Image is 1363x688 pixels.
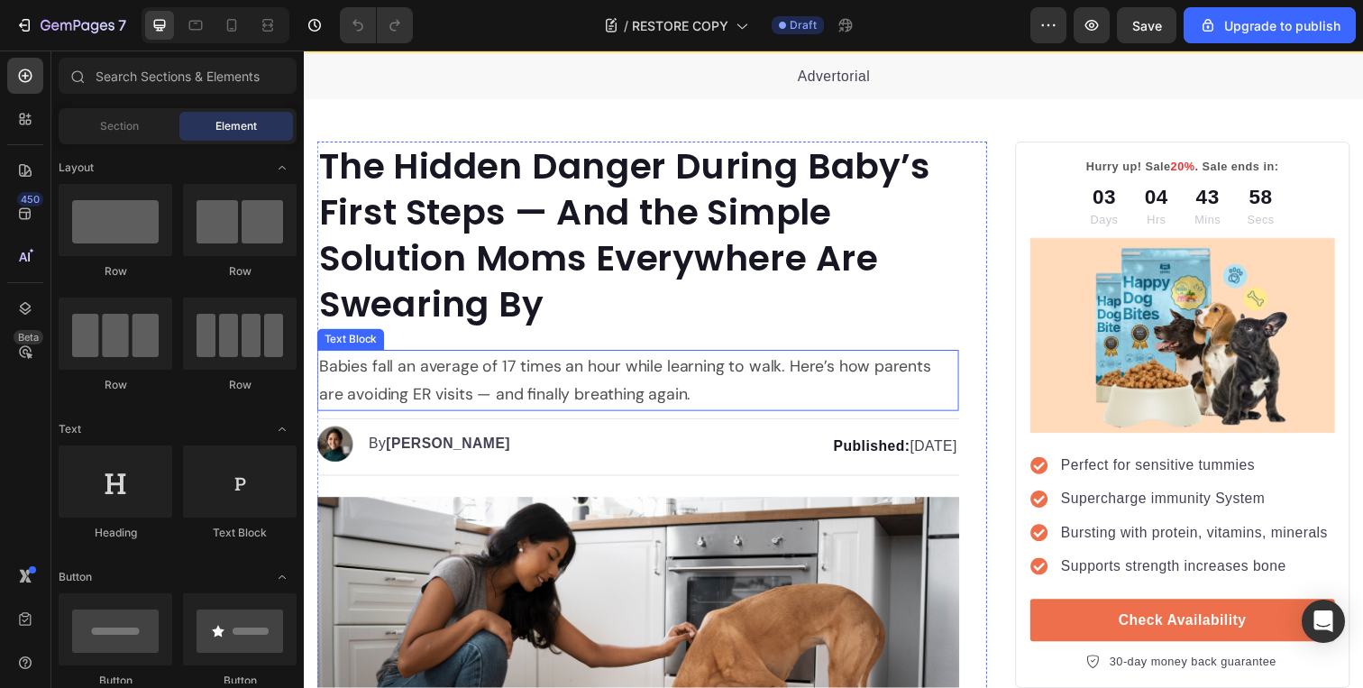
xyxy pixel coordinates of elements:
[1199,16,1340,35] div: Upgrade to publish
[340,7,413,43] div: Undo/Redo
[632,16,728,35] span: RESTORE COPY
[14,330,43,344] div: Beta
[1302,600,1345,643] div: Open Intercom Messenger
[910,165,936,183] p: Mins
[540,397,618,412] strong: Published:
[7,7,134,43] button: 7
[59,377,172,393] div: Row
[17,192,43,206] div: 450
[59,58,297,94] input: Search Sections & Elements
[624,16,628,35] span: /
[773,448,1046,470] p: Supercharge immunity System
[910,134,936,166] div: 43
[14,94,669,285] h1: The Hidden Danger During Baby’s First Steps — And the Simple Solution Moms Everywhere Are Swearin...
[100,118,139,134] span: Section
[84,394,211,409] strong: [PERSON_NAME]
[859,134,883,166] div: 04
[803,165,832,183] p: Days
[268,153,297,182] span: Toggle open
[183,525,297,541] div: Text Block
[59,160,94,176] span: Layout
[1132,18,1162,33] span: Save
[215,118,257,134] span: Element
[304,50,1363,688] iframe: Design area
[17,288,78,304] div: Text Block
[66,391,210,413] p: By
[183,263,297,280] div: Row
[59,569,92,585] span: Button
[14,384,50,420] img: 495611768014373769-1d8ab5cd-34d1-43cc-ab47-08c6e231f190.png
[742,561,1053,604] a: Check Availability
[305,394,666,416] p: [DATE]
[59,525,172,541] div: Heading
[859,165,883,183] p: Hrs
[823,616,993,634] p: 30-day money back guarantee
[773,482,1046,504] p: Bursting with protein, vitamins, minerals
[964,165,992,183] p: Secs
[15,308,667,367] p: Babies fall an average of 17 times an hour while learning to walk. Here’s how parents are avoidin...
[773,517,1046,538] p: Supports strength increases bone
[183,377,297,393] div: Row
[832,572,963,593] div: Check Availability
[742,192,1053,392] img: 495611768014373769-98a09d72-cc04-4af0-a217-db045d9ab775.png
[268,563,297,592] span: Toggle open
[964,134,992,166] div: 58
[1117,7,1176,43] button: Save
[59,263,172,280] div: Row
[59,421,81,437] span: Text
[1184,7,1356,43] button: Upgrade to publish
[885,113,910,126] span: 20%
[268,415,297,444] span: Toggle open
[744,111,1051,129] p: Hurry up! Sale . Sale ends in:
[773,414,1046,436] p: Perfect for sensitive tummies
[118,14,126,36] p: 7
[2,16,1080,38] p: Advertorial
[803,134,832,166] div: 03
[790,17,817,33] span: Draft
